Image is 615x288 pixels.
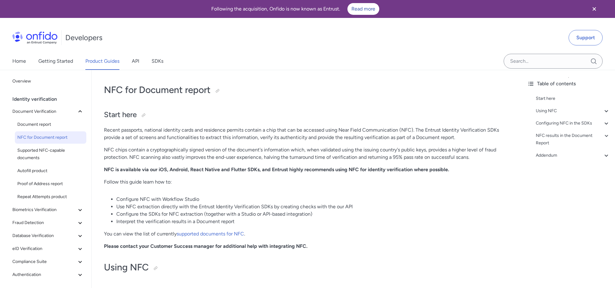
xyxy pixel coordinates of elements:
p: You can view the list of currently . [104,230,510,238]
a: Overview [10,75,86,87]
span: Autofill product [17,167,84,175]
div: Following the acquisition, Onfido is now known as Entrust. [7,3,583,15]
span: Proof of Address report [17,180,84,188]
p: NFC chips contain a cryptographically signed version of the document's information which, when va... [104,146,510,161]
a: SDKs [152,53,163,70]
li: Configure NFC with Workflow Studio [116,196,510,203]
a: Getting Started [38,53,73,70]
button: Authentication [10,269,86,281]
li: Configure the SDKs for NFC extraction (together with a Studio or API-based integration) [116,210,510,218]
a: Product Guides [85,53,119,70]
a: Configuring NFC in the SDKs [536,120,610,127]
h1: NFC for Document report [104,84,510,96]
div: Table of contents [527,80,610,87]
h2: Start here [104,110,510,120]
a: Start here [536,95,610,102]
a: API [132,53,139,70]
a: Supported NFC-capable documents [15,144,86,164]
span: NFC for Document report [17,134,84,141]
span: Biometrics Verification [12,206,76,214]
a: Read more [347,3,379,15]
a: Addendum [536,152,610,159]
li: Interpret the verification results in a Document report [116,218,510,225]
span: Compliance Suite [12,258,76,265]
strong: Please contact your Customer Success manager for additional help with integrating NFC. [104,243,307,249]
button: Document Verification [10,105,86,118]
h1: Using NFC [104,261,510,273]
span: Database Verification [12,232,76,239]
span: Authentication [12,271,76,278]
p: Follow this guide learn how to: [104,178,510,186]
a: Document report [15,118,86,131]
span: Fraud Detection [12,219,76,227]
a: Repeat Attempts product [15,191,86,203]
svg: Close banner [591,5,598,13]
h1: Developers [65,33,102,43]
span: Overview [12,78,84,85]
a: Using NFC [536,107,610,115]
button: Fraud Detection [10,217,86,229]
button: Close banner [583,1,606,17]
img: Onfido Logo [12,32,58,44]
a: Support [569,30,603,45]
div: Identity verification [12,93,89,105]
button: Biometrics Verification [10,204,86,216]
a: NFC for Document report [15,131,86,144]
span: Supported NFC-capable documents [17,147,84,162]
input: Onfido search input field [504,54,603,69]
span: Document Verification [12,108,76,115]
a: supported documents for NFC [177,231,244,237]
a: Proof of Address report [15,178,86,190]
span: eID Verification [12,245,76,252]
button: eID Verification [10,243,86,255]
button: Database Verification [10,230,86,242]
a: Autofill product [15,165,86,177]
strong: NFC is available via our iOS, Android, React Native and Flutter SDKs, and Entrust highly recommen... [104,167,449,172]
button: Compliance Suite [10,256,86,268]
span: Repeat Attempts product [17,193,84,201]
p: Recent passports, national identity cards and residence permits contain a chip that can be access... [104,126,510,141]
li: Use NFC extraction directly with the Entrust Identity Verification SDKs by creating checks with t... [116,203,510,210]
a: Home [12,53,26,70]
span: Document report [17,121,84,128]
a: NFC results in the Document Report [536,132,610,147]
